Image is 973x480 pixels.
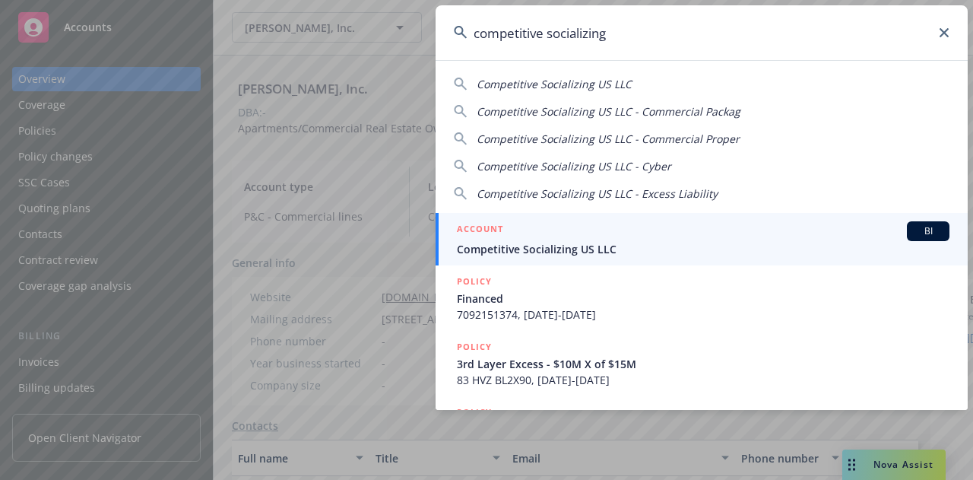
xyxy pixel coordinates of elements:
a: POLICYFinanced7092151374, [DATE]-[DATE] [436,265,968,331]
h5: ACCOUNT [457,221,503,240]
a: ACCOUNTBICompetitive Socializing US LLC [436,213,968,265]
a: POLICY [436,396,968,462]
span: Competitive Socializing US LLC - Excess Liability [477,186,718,201]
a: POLICY3rd Layer Excess - $10M X of $15M83 HVZ BL2X90, [DATE]-[DATE] [436,331,968,396]
span: Competitive Socializing US LLC - Commercial Packag [477,104,740,119]
span: 7092151374, [DATE]-[DATE] [457,307,949,323]
h5: POLICY [457,405,492,420]
span: Financed [457,291,949,307]
span: BI [913,224,943,238]
span: 3rd Layer Excess - $10M X of $15M [457,356,949,372]
span: 83 HVZ BL2X90, [DATE]-[DATE] [457,372,949,388]
h5: POLICY [457,274,492,289]
span: Competitive Socializing US LLC [477,77,632,91]
input: Search... [436,5,968,60]
span: Competitive Socializing US LLC [457,241,949,257]
span: Competitive Socializing US LLC - Commercial Proper [477,132,740,146]
h5: POLICY [457,339,492,354]
span: Competitive Socializing US LLC - Cyber [477,159,671,173]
